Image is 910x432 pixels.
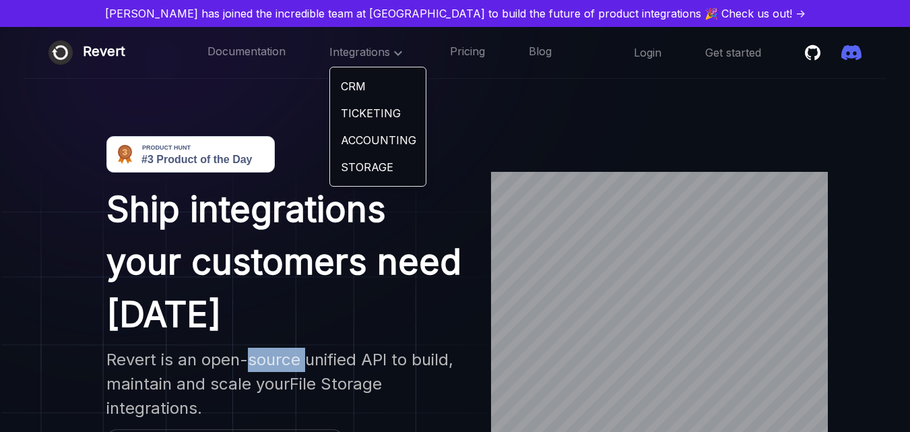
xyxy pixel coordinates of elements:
[330,154,426,181] a: STORAGE
[106,136,275,173] img: Revert - Open-source unified API to build product integrations | Product Hunt
[329,45,406,59] span: Integrations
[5,5,905,22] a: [PERSON_NAME] has joined the incredible team at [GEOGRAPHIC_DATA] to build the future of product ...
[450,44,485,61] a: Pricing
[634,45,661,60] a: Login
[48,40,73,65] img: Revert logo
[207,44,286,61] a: Documentation
[529,44,552,61] a: Blog
[705,45,761,60] a: Get started
[290,374,382,394] span: File Storage
[330,73,426,100] a: CRM
[330,127,426,154] a: ACCOUNTING
[106,183,467,341] h1: Ship integrations your customers need [DATE]
[805,42,825,63] a: Star revertinc/revert on Github
[83,40,125,65] div: Revert
[330,100,426,127] a: TICKETING
[106,348,467,421] h2: Revert is an open-source unified API to build, maintain and scale your integrations.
